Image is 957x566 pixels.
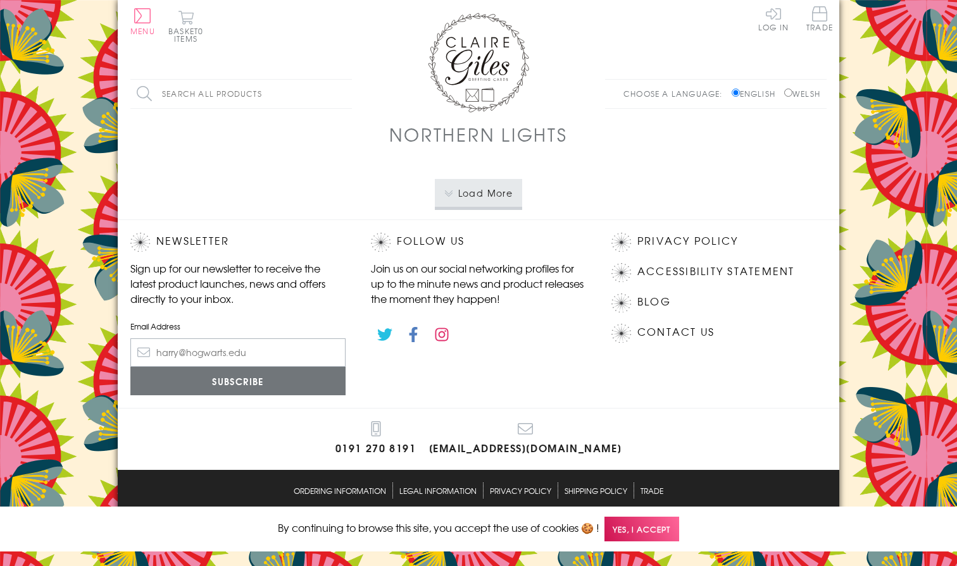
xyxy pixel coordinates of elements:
span: Trade [806,6,833,31]
h2: Follow Us [371,233,586,252]
button: Basket0 items [168,10,203,42]
a: Accessibility Statement [637,263,795,280]
input: Search [339,80,352,108]
a: Privacy Policy [637,233,738,250]
a: [EMAIL_ADDRESS][DOMAIN_NAME] [429,421,622,457]
input: harry@hogwarts.edu [130,338,346,367]
input: Search all products [130,80,352,108]
a: Shipping Policy [565,483,627,498]
p: Choose a language: [623,88,729,99]
a: Ordering Information [294,483,386,498]
span: Yes, I accept [604,517,679,541]
a: Blog [637,293,671,311]
a: 0191 270 8191 [335,421,416,457]
a: Legal Information [399,483,477,498]
button: Load More [435,179,523,207]
input: Welsh [784,89,792,97]
img: Claire Giles Greetings Cards [428,13,529,113]
a: Trade [641,483,663,498]
a: Contact Us [637,324,715,341]
label: Welsh [784,88,820,99]
label: Email Address [130,321,346,332]
label: English [732,88,782,99]
input: Subscribe [130,367,346,395]
button: Menu [130,8,155,35]
h2: Newsletter [130,233,346,252]
h1: Northern Lights [389,121,567,147]
p: Join us on our social networking profiles for up to the minute news and product releases the mome... [371,261,586,306]
span: Menu [130,25,155,37]
p: Sign up for our newsletter to receive the latest product launches, news and offers directly to yo... [130,261,346,306]
input: English [732,89,740,97]
a: Log In [758,6,789,31]
span: 0 items [174,25,203,44]
a: Privacy Policy [490,483,551,498]
a: Trade [806,6,833,34]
